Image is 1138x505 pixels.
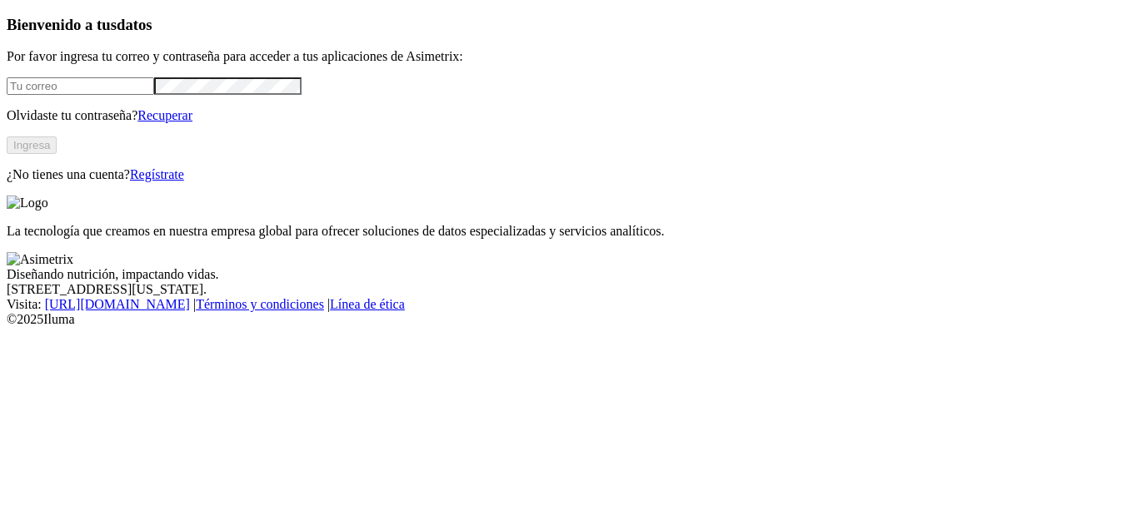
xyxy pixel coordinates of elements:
div: Visita : | | [7,297,1131,312]
p: ¿No tienes una cuenta? [7,167,1131,182]
input: Tu correo [7,77,154,95]
a: Recuperar [137,108,192,122]
button: Ingresa [7,136,57,154]
p: Olvidaste tu contraseña? [7,108,1131,123]
a: Regístrate [130,167,184,181]
p: Por favor ingresa tu correo y contraseña para acceder a tus aplicaciones de Asimetrix: [7,49,1131,64]
a: Línea de ética [330,297,405,311]
a: [URL][DOMAIN_NAME] [45,297,190,311]
img: Asimetrix [7,252,73,267]
div: © 2025 Iluma [7,312,1131,327]
span: datos [117,16,152,33]
h3: Bienvenido a tus [7,16,1131,34]
a: Términos y condiciones [196,297,324,311]
div: Diseñando nutrición, impactando vidas. [7,267,1131,282]
p: La tecnología que creamos en nuestra empresa global para ofrecer soluciones de datos especializad... [7,224,1131,239]
div: [STREET_ADDRESS][US_STATE]. [7,282,1131,297]
img: Logo [7,196,48,210]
